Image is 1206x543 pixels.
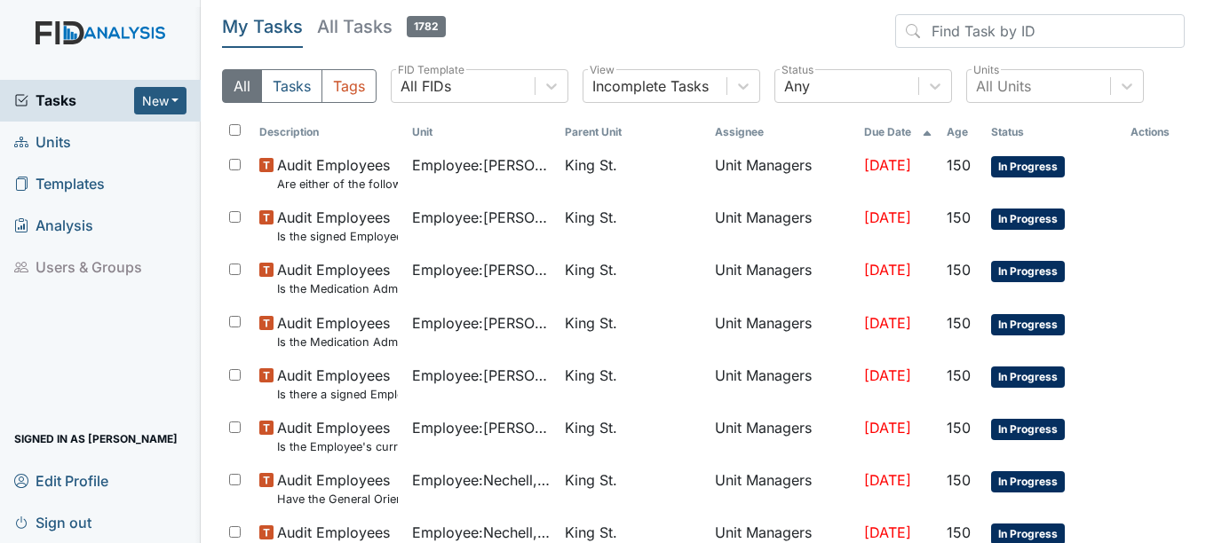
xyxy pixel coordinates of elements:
[864,156,911,174] span: [DATE]
[708,410,858,462] td: Unit Managers
[277,176,398,193] small: Are either of the following in the file? "Consumer Report Release Forms" and the "MVR Disclosure ...
[947,209,971,226] span: 150
[14,129,71,156] span: Units
[864,523,911,541] span: [DATE]
[14,90,134,111] a: Tasks
[984,117,1123,147] th: Toggle SortBy
[565,259,617,280] span: King St.
[565,522,617,543] span: King St.
[947,366,971,384] span: 150
[14,212,93,240] span: Analysis
[895,14,1185,48] input: Find Task by ID
[708,200,858,252] td: Unit Managers
[412,207,551,228] span: Employee : [PERSON_NAME]
[14,425,178,452] span: Signed in as [PERSON_NAME]
[1123,117,1185,147] th: Actions
[784,75,810,97] div: Any
[947,523,971,541] span: 150
[222,14,303,39] h5: My Tasks
[864,419,911,437] span: [DATE]
[14,508,91,536] span: Sign out
[412,365,551,386] span: Employee : [PERSON_NAME], Uniququa
[708,358,858,410] td: Unit Managers
[864,209,911,226] span: [DATE]
[565,417,617,438] span: King St.
[412,417,551,438] span: Employee : [PERSON_NAME], Uniququa
[991,156,1065,177] span: In Progress
[412,469,551,491] span: Employee : Nechell, Silver
[947,156,971,174] span: 150
[558,117,708,147] th: Toggle SortBy
[222,69,262,103] button: All
[991,261,1065,282] span: In Progress
[321,69,377,103] button: Tags
[991,419,1065,440] span: In Progress
[277,469,398,508] span: Audit Employees Have the General Orientation and ICF Orientation forms been completed?
[991,471,1065,492] span: In Progress
[708,305,858,358] td: Unit Managers
[565,207,617,228] span: King St.
[565,154,617,176] span: King St.
[134,87,187,114] button: New
[947,419,971,437] span: 150
[864,471,911,489] span: [DATE]
[277,386,398,403] small: Is there a signed Employee Job Description in the file for the employee's current position?
[947,314,971,332] span: 150
[277,280,398,297] small: Is the Medication Administration certificate found in the file?
[277,259,398,297] span: Audit Employees Is the Medication Administration certificate found in the file?
[947,261,971,279] span: 150
[277,491,398,508] small: Have the General Orientation and ICF Orientation forms been completed?
[565,312,617,334] span: King St.
[229,124,241,136] input: Toggle All Rows Selected
[261,69,322,103] button: Tasks
[991,314,1065,335] span: In Progress
[991,366,1065,388] span: In Progress
[222,69,377,103] div: Type filter
[14,467,108,494] span: Edit Profile
[412,312,551,334] span: Employee : [PERSON_NAME], Uniququa
[864,314,911,332] span: [DATE]
[565,469,617,491] span: King St.
[708,252,858,304] td: Unit Managers
[412,154,551,176] span: Employee : [PERSON_NAME]
[277,228,398,245] small: Is the signed Employee Confidentiality Agreement in the file (HIPPA)?
[401,75,451,97] div: All FIDs
[277,154,398,193] span: Audit Employees Are either of the following in the file? "Consumer Report Release Forms" and the ...
[277,334,398,350] small: Is the Medication Administration Test and 2 observation checklist (hire after 10/07) found in the...
[708,117,858,147] th: Assignee
[277,207,398,245] span: Audit Employees Is the signed Employee Confidentiality Agreement in the file (HIPPA)?
[405,117,558,147] th: Toggle SortBy
[412,522,551,543] span: Employee : Nechell, Silver
[864,261,911,279] span: [DATE]
[252,117,405,147] th: Toggle SortBy
[976,75,1031,97] div: All Units
[407,16,446,37] span: 1782
[592,75,709,97] div: Incomplete Tasks
[412,259,551,280] span: Employee : [PERSON_NAME], Uniququa
[277,438,398,455] small: Is the Employee's current annual Performance Evaluation on file?
[708,462,858,515] td: Unit Managers
[864,366,911,384] span: [DATE]
[277,312,398,350] span: Audit Employees Is the Medication Administration Test and 2 observation checklist (hire after 10/...
[991,209,1065,230] span: In Progress
[277,417,398,455] span: Audit Employees Is the Employee's current annual Performance Evaluation on file?
[857,117,940,147] th: Toggle SortBy
[708,147,858,200] td: Unit Managers
[940,117,983,147] th: Toggle SortBy
[14,170,105,198] span: Templates
[947,471,971,489] span: 150
[317,14,446,39] h5: All Tasks
[277,365,398,403] span: Audit Employees Is there a signed Employee Job Description in the file for the employee's current...
[565,365,617,386] span: King St.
